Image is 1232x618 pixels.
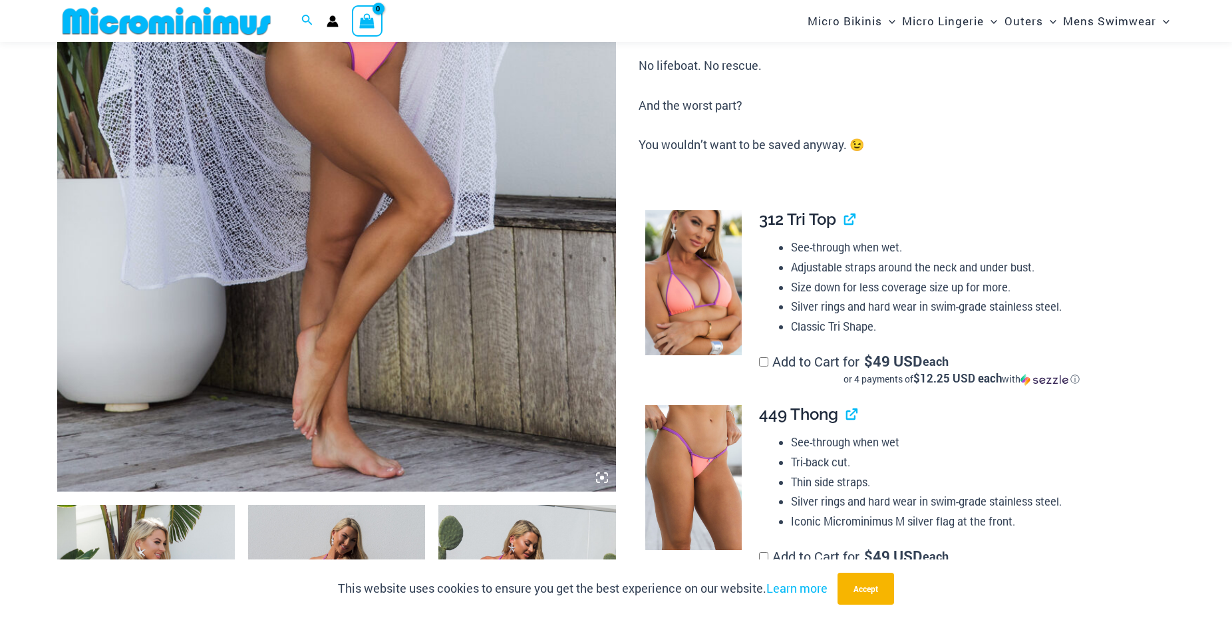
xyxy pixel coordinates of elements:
[913,371,1002,386] span: $12.25 USD each
[1004,4,1043,38] span: Outers
[766,580,828,596] a: Learn more
[759,357,768,367] input: Add to Cart for$49 USD eachor 4 payments of$12.25 USD eachwithSezzle Click to learn more about Se...
[759,552,768,561] input: Add to Cart for$49 USD eachor 4 payments of$12.25 USD eachwithSezzle Click to learn more about Se...
[645,210,742,355] img: Wild Card Neon Bliss 312 Top 03
[791,317,1163,337] li: Classic Tri Shape.
[645,405,742,550] img: Wild Card Neon Bliss 449 Thong 01
[759,373,1164,386] div: or 4 payments of with
[902,4,984,38] span: Micro Lingerie
[882,4,895,38] span: Menu Toggle
[791,237,1163,257] li: See-through when wet.
[791,512,1163,532] li: Iconic Microminimus M silver flag at the front.
[838,573,894,605] button: Accept
[301,13,313,30] a: Search icon link
[1043,4,1056,38] span: Menu Toggle
[1060,4,1173,38] a: Mens SwimwearMenu ToggleMenu Toggle
[899,4,1001,38] a: Micro LingerieMenu ToggleMenu Toggle
[791,452,1163,472] li: Tri-back cut.
[759,210,836,229] span: 312 Tri Top
[984,4,997,38] span: Menu Toggle
[338,579,828,599] p: This website uses cookies to ensure you get the best experience on our website.
[802,2,1175,40] nav: Site Navigation
[791,297,1163,317] li: Silver rings and hard wear in swim-grade stainless steel.
[1063,4,1156,38] span: Mens Swimwear
[864,546,873,565] span: $
[864,351,873,371] span: $
[1156,4,1169,38] span: Menu Toggle
[791,472,1163,492] li: Thin side straps.
[1001,4,1060,38] a: OutersMenu ToggleMenu Toggle
[327,15,339,27] a: Account icon link
[57,6,276,36] img: MM SHOP LOGO FLAT
[1020,374,1068,386] img: Sezzle
[791,492,1163,512] li: Silver rings and hard wear in swim-grade stainless steel.
[791,432,1163,452] li: See-through when wet
[923,355,949,368] span: each
[791,257,1163,277] li: Adjustable straps around the neck and under bust.
[759,547,1164,581] label: Add to Cart for
[759,373,1164,386] div: or 4 payments of$12.25 USD eachwithSezzle Click to learn more about Sezzle
[864,355,922,368] span: 49 USD
[808,4,882,38] span: Micro Bikinis
[804,4,899,38] a: Micro BikinisMenu ToggleMenu Toggle
[759,404,838,424] span: 449 Thong
[759,353,1164,386] label: Add to Cart for
[923,549,949,563] span: each
[791,277,1163,297] li: Size down for less coverage size up for more.
[352,5,383,36] a: View Shopping Cart, empty
[864,549,922,563] span: 49 USD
